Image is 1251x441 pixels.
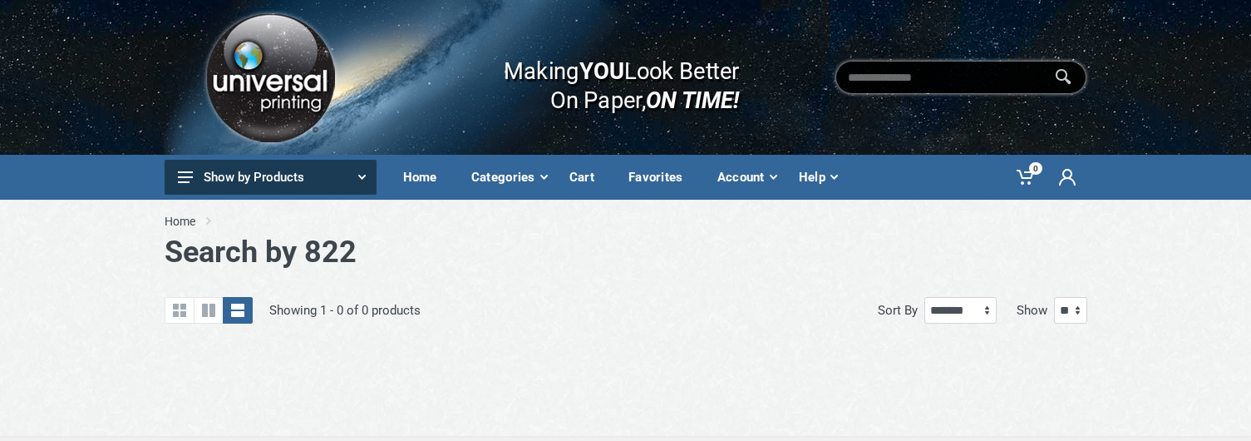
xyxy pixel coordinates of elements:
a: Home [392,155,460,200]
h1: Search by 822 [165,235,1087,270]
i: ON TIME! [646,86,739,114]
a: Favorites [617,155,706,200]
a: Next [628,354,652,381]
button: Show by Products [165,160,377,195]
nav: breadcrumb [165,213,1087,230]
div: Home [392,160,460,195]
div: Making Look Better On Paper, [471,40,740,115]
div: Help [787,160,848,195]
div: Account [706,160,787,195]
div: Categories [460,160,558,195]
a: Cart [558,155,617,200]
div: Showing 1 - 0 of 0 products [269,301,421,320]
a: Home [165,213,195,230]
b: YOU [579,57,624,85]
a: 0 [1005,155,1047,200]
label: Sort By [878,301,918,320]
img: Logo.png [200,7,340,148]
div: Cart [558,160,617,195]
label: Show [1017,301,1047,320]
span: 0 [1029,162,1042,175]
div: Favorites [617,160,706,195]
